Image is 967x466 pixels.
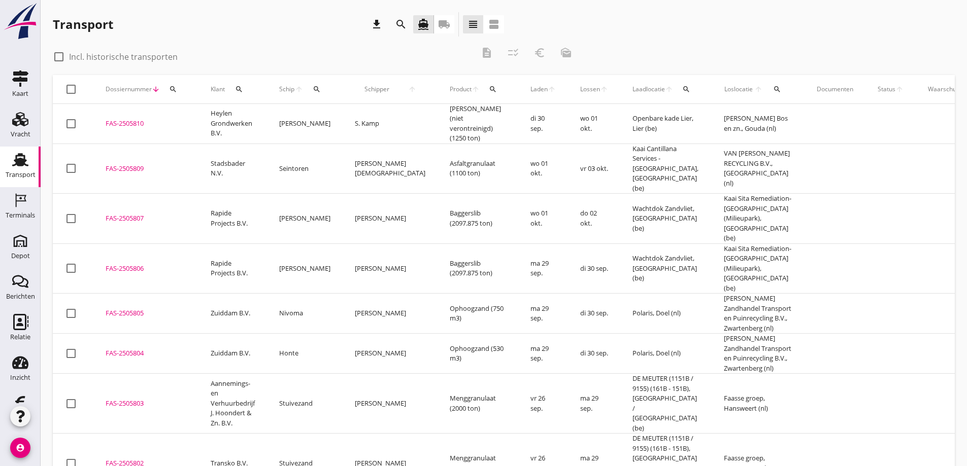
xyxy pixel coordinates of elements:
span: Schipper [355,85,398,94]
td: Ophoogzand (530 m3) [438,334,518,374]
td: [PERSON_NAME] [267,194,343,244]
td: Polaris, Doel (nl) [620,294,712,334]
span: Laadlocatie [632,85,665,94]
td: Nivoma [267,294,343,334]
label: Incl. historische transporten [69,52,178,62]
div: FAS-2505810 [106,119,186,129]
td: [PERSON_NAME] [267,243,343,294]
td: Rapide Projects B.V. [198,194,267,244]
i: arrow_downward [152,85,160,93]
i: arrow_upward [600,85,608,93]
td: Aannemings- en Verhuurbedrijf J. Hoondert & Zn. B.V. [198,374,267,434]
td: [PERSON_NAME] Bos en zn., Gouda (nl) [712,104,805,144]
span: Lossen [580,85,600,94]
td: Ophoogzand (750 m3) [438,294,518,334]
div: FAS-2505807 [106,213,186,224]
div: Inzicht [10,374,30,381]
td: Heylen Grondwerken B.V. [198,104,267,144]
i: arrow_upward [895,85,904,93]
img: logo-small.a267ee39.svg [2,3,39,40]
td: wo 01 okt. [518,144,568,194]
div: Transport [6,171,36,178]
i: arrow_upward [754,85,763,93]
td: ma 29 sep. [518,334,568,374]
td: vr 03 okt. [568,144,620,194]
td: di 30 sep. [518,104,568,144]
td: [PERSON_NAME] [343,194,438,244]
td: Stuivezand [267,374,343,434]
td: [PERSON_NAME] [267,104,343,144]
i: arrow_upward [295,85,304,93]
div: Berichten [6,293,35,300]
td: S. Kamp [343,104,438,144]
td: [PERSON_NAME] [343,243,438,294]
td: ma 29 sep. [568,374,620,434]
td: Zuiddam B.V. [198,294,267,334]
td: di 30 sep. [568,334,620,374]
i: download [371,18,383,30]
td: Honte [267,334,343,374]
i: arrow_upward [548,85,556,93]
td: do 02 okt. [568,194,620,244]
td: Faasse groep, Hansweert (nl) [712,374,805,434]
span: Schip [279,85,295,94]
i: view_agenda [488,18,500,30]
td: Asfaltgranulaat (1100 ton) [438,144,518,194]
i: search [489,85,497,93]
div: FAS-2505805 [106,308,186,318]
td: Seintoren [267,144,343,194]
td: di 30 sep. [568,243,620,294]
td: Kaai Cantillana Services - [GEOGRAPHIC_DATA], [GEOGRAPHIC_DATA] (be) [620,144,712,194]
i: account_circle [10,438,30,458]
td: Polaris, Doel (nl) [620,334,712,374]
td: [PERSON_NAME][DEMOGRAPHIC_DATA] [343,144,438,194]
i: directions_boat [417,18,429,30]
td: wo 01 okt. [568,104,620,144]
td: Baggerslib (2097.875 ton) [438,194,518,244]
i: search [313,85,321,93]
span: Product [450,85,472,94]
td: [PERSON_NAME] Zandhandel Transport en Puinrecycling B.V., Zwartenberg (nl) [712,334,805,374]
td: [PERSON_NAME] Zandhandel Transport en Puinrecycling B.V., Zwartenberg (nl) [712,294,805,334]
div: Depot [11,253,30,259]
span: Dossiernummer [106,85,152,94]
div: Kaart [12,90,28,97]
td: [PERSON_NAME] [343,374,438,434]
td: Wachtdok Zandvliet, [GEOGRAPHIC_DATA] (be) [620,194,712,244]
td: [PERSON_NAME] (niet verontreinigd) (1250 ton) [438,104,518,144]
span: Loslocatie [724,85,754,94]
td: Stadsbader N.V. [198,144,267,194]
div: Transport [53,16,113,32]
td: Wachtdok Zandvliet, [GEOGRAPHIC_DATA] (be) [620,243,712,294]
i: arrow_upward [398,85,425,93]
td: wo 01 okt. [518,194,568,244]
td: DE MEUTER (1151B / 9155) (161B - 151B), [GEOGRAPHIC_DATA] / [GEOGRAPHIC_DATA] (be) [620,374,712,434]
td: ma 29 sep. [518,294,568,334]
div: Terminals [6,212,35,219]
div: FAS-2505806 [106,264,186,274]
div: FAS-2505803 [106,399,186,409]
div: Klant [211,77,255,101]
td: [PERSON_NAME] [343,294,438,334]
td: Kaai Sita Remediation-[GEOGRAPHIC_DATA] (Milieupark), [GEOGRAPHIC_DATA] (be) [712,194,805,244]
td: di 30 sep. [568,294,620,334]
i: arrow_upward [665,85,673,93]
td: VAN [PERSON_NAME] RECYCLING B.V., [GEOGRAPHIC_DATA] (nl) [712,144,805,194]
div: Documenten [817,85,853,94]
td: Zuiddam B.V. [198,334,267,374]
i: search [773,85,781,93]
i: arrow_upward [472,85,480,93]
div: Relatie [10,334,30,340]
i: search [169,85,177,93]
td: Kaai Sita Remediation-[GEOGRAPHIC_DATA] (Milieupark), [GEOGRAPHIC_DATA] (be) [712,243,805,294]
td: ma 29 sep. [518,243,568,294]
div: Vracht [11,131,30,137]
td: Openbare kade Lier, Lier (be) [620,104,712,144]
span: Status [878,85,895,94]
i: local_shipping [438,18,450,30]
i: search [235,85,243,93]
div: FAS-2505804 [106,348,186,359]
td: [PERSON_NAME] [343,334,438,374]
td: Menggranulaat (2000 ton) [438,374,518,434]
i: search [395,18,407,30]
